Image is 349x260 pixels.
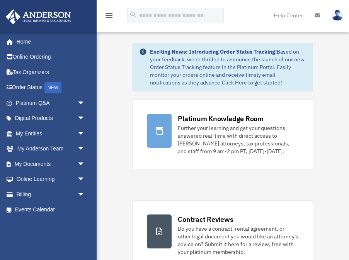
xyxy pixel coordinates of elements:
span: arrow_drop_down [77,111,93,127]
div: NEW [44,82,61,93]
a: Order StatusNEW [5,80,97,96]
img: User Pic [332,10,343,21]
span: arrow_drop_down [77,172,93,187]
i: menu [104,11,114,20]
a: Online Ordering [5,49,97,65]
span: arrow_drop_down [77,126,93,142]
a: Online Learningarrow_drop_down [5,172,97,187]
a: Billingarrow_drop_down [5,187,97,202]
a: Platinum Q&Aarrow_drop_down [5,95,97,111]
div: Based on your feedback, we're thrilled to announce the launch of our new Order Status Tracking fe... [150,48,306,86]
a: My Entitiesarrow_drop_down [5,126,97,141]
div: Contract Reviews [178,214,233,224]
a: Digital Productsarrow_drop_down [5,111,97,126]
div: Platinum Knowledge Room [178,114,264,123]
i: search [129,10,138,19]
strong: Exciting News: Introducing Order Status Tracking! [150,48,277,55]
a: Tax Organizers [5,64,97,80]
a: Platinum Knowledge Room Further your learning and get your questions answered real-time with dire... [133,100,313,169]
a: Home [5,34,93,49]
a: Events Calendar [5,202,97,218]
a: My Documentsarrow_drop_down [5,156,97,172]
a: menu [104,14,114,20]
span: arrow_drop_down [77,141,93,157]
a: My Anderson Teamarrow_drop_down [5,141,97,157]
img: Anderson Advisors Platinum Portal [3,9,73,24]
span: arrow_drop_down [77,187,93,203]
span: arrow_drop_down [77,156,93,172]
div: Further your learning and get your questions answered real-time with direct access to [PERSON_NAM... [178,124,298,155]
div: Do you have a contract, rental agreement, or other legal document you would like an attorney's ad... [178,225,298,256]
span: arrow_drop_down [77,95,93,111]
a: Click Here to get started! [222,79,282,86]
